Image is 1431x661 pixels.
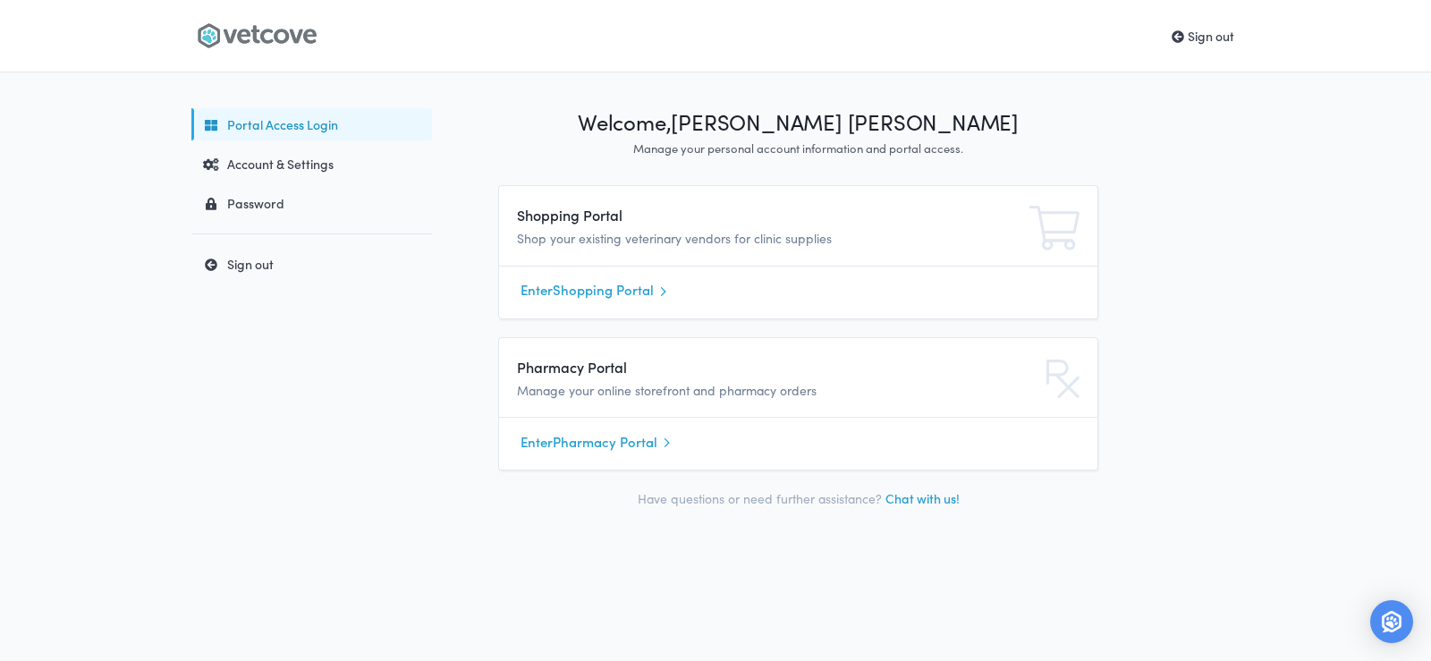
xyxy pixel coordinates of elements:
a: Portal Access Login [191,108,432,140]
a: EnterShopping Portal [521,277,1076,304]
div: Password [195,194,423,212]
h1: Welcome, [PERSON_NAME] [PERSON_NAME] [498,108,1098,137]
h4: Shopping Portal [517,204,892,225]
h4: Pharmacy Portal [517,356,892,377]
div: Sign out [195,255,423,273]
a: Account & Settings [191,148,432,180]
div: Account & Settings [195,155,423,173]
p: Manage your online storefront and pharmacy orders [517,381,892,401]
p: Have questions or need further assistance? [498,488,1098,509]
div: Portal Access Login [195,115,423,133]
div: Open Intercom Messenger [1370,600,1413,643]
a: Password [191,187,432,219]
a: Sign out [191,248,432,280]
a: Chat with us! [885,489,960,507]
a: Sign out [1172,27,1234,45]
p: Shop your existing veterinary vendors for clinic supplies [517,229,892,249]
a: EnterPharmacy Portal [521,428,1076,455]
p: Manage your personal account information and portal access. [498,140,1098,157]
